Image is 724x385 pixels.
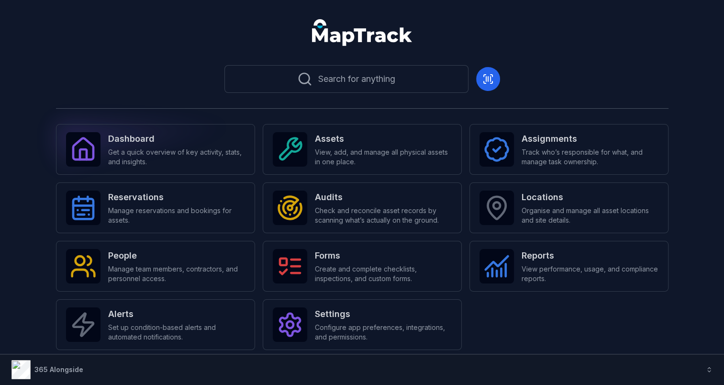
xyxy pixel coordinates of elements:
[56,124,255,175] a: DashboardGet a quick overview of key activity, stats, and insights.
[263,299,462,350] a: SettingsConfigure app preferences, integrations, and permissions.
[297,19,428,46] nav: Global
[263,182,462,233] a: AuditsCheck and reconcile asset records by scanning what’s actually on the ground.
[469,241,668,292] a: ReportsView performance, usage, and compliance reports.
[522,147,658,167] span: Track who’s responsible for what, and manage task ownership.
[34,365,83,374] strong: 365 Alongside
[315,147,452,167] span: View, add, and manage all physical assets in one place.
[315,264,452,283] span: Create and complete checklists, inspections, and custom forms.
[224,65,468,93] button: Search for anything
[108,249,245,262] strong: People
[315,307,452,321] strong: Settings
[469,124,668,175] a: AssignmentsTrack who’s responsible for what, and manage task ownership.
[522,191,658,204] strong: Locations
[108,323,245,342] span: Set up condition-based alerts and automated notifications.
[263,241,462,292] a: FormsCreate and complete checklists, inspections, and custom forms.
[108,264,245,283] span: Manage team members, contractors, and personnel access.
[469,182,668,233] a: LocationsOrganise and manage all asset locations and site details.
[315,132,452,146] strong: Assets
[318,72,395,86] span: Search for anything
[56,241,255,292] a: PeopleManage team members, contractors, and personnel access.
[108,191,245,204] strong: Reservations
[108,307,245,321] strong: Alerts
[315,206,452,225] span: Check and reconcile asset records by scanning what’s actually on the ground.
[56,299,255,350] a: AlertsSet up condition-based alerts and automated notifications.
[522,206,658,225] span: Organise and manage all asset locations and site details.
[56,182,255,233] a: ReservationsManage reservations and bookings for assets.
[522,249,658,262] strong: Reports
[522,132,658,146] strong: Assignments
[315,323,452,342] span: Configure app preferences, integrations, and permissions.
[315,191,452,204] strong: Audits
[522,264,658,283] span: View performance, usage, and compliance reports.
[108,147,245,167] span: Get a quick overview of key activity, stats, and insights.
[315,249,452,262] strong: Forms
[108,206,245,225] span: Manage reservations and bookings for assets.
[108,132,245,146] strong: Dashboard
[263,124,462,175] a: AssetsView, add, and manage all physical assets in one place.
